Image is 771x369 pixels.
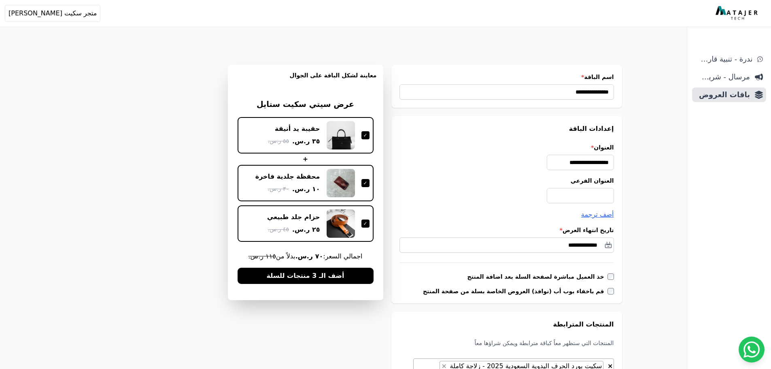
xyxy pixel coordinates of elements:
[423,287,607,295] label: قم باخفاء بوب أب (نوافذ) العروض الخاصة بسلة من صفحة المنتج
[607,361,613,369] button: قم بإزالة كل العناصر
[292,184,320,194] span: ١٠ ر.س.
[399,73,614,81] label: اسم الباقة
[249,252,276,260] s: ١١٥ ر.س.
[5,5,100,22] button: متجر سكيت [PERSON_NAME]
[695,71,750,83] span: مرسال - شريط دعاية
[292,137,320,146] span: ٣٥ ر.س.
[467,273,607,281] label: خذ العميل مباشرة لصفحة السلة بعد اضافة المنتج
[327,209,355,238] img: حزام جلد طبيعي
[399,143,614,151] label: العنوان
[327,169,355,197] img: محفظة جلدية فاخرة
[327,121,355,149] img: حقيبة يد أنيقة
[268,225,289,234] span: ٤٥ ر.س.
[399,320,614,329] h3: المنتجات المترابطة
[268,137,289,145] span: ٥٥ ر.س.
[716,6,760,21] img: MatajerTech Logo
[295,252,323,260] b: ٧٠ ر.س.
[399,339,614,347] p: المنتجات التي ستظهر معاً كباقة مترابطة ويمكن شراؤها معاً
[238,268,374,284] button: أضف الـ 3 منتجات للسلة
[238,99,374,111] h3: عرض سيتي سكيت ستايل
[275,124,320,133] div: حقيبة يد أنيقة
[695,53,752,65] span: ندرة - تنبية قارب علي النفاذ
[8,9,97,18] span: متجر سكيت [PERSON_NAME]
[238,252,374,261] span: اجمالي السعر: بدلاً من
[268,185,289,193] span: ٣٠ ر.س.
[581,210,614,220] button: أضف ترجمة
[266,271,344,281] span: أضف الـ 3 منتجات للسلة
[399,124,614,134] h3: إعدادات الباقة
[238,154,374,164] div: +
[234,71,377,89] h3: معاينة لشكل الباقة على الجوال
[581,211,614,218] span: أضف ترجمة
[255,172,320,181] div: محفظة جلدية فاخرة
[399,226,614,234] label: تاريخ انتهاء العرض
[695,89,750,100] span: باقات العروض
[399,177,614,185] label: العنوان الفرعي
[267,213,320,222] div: حزام جلد طبيعي
[292,225,320,235] span: ٢٥ ر.س.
